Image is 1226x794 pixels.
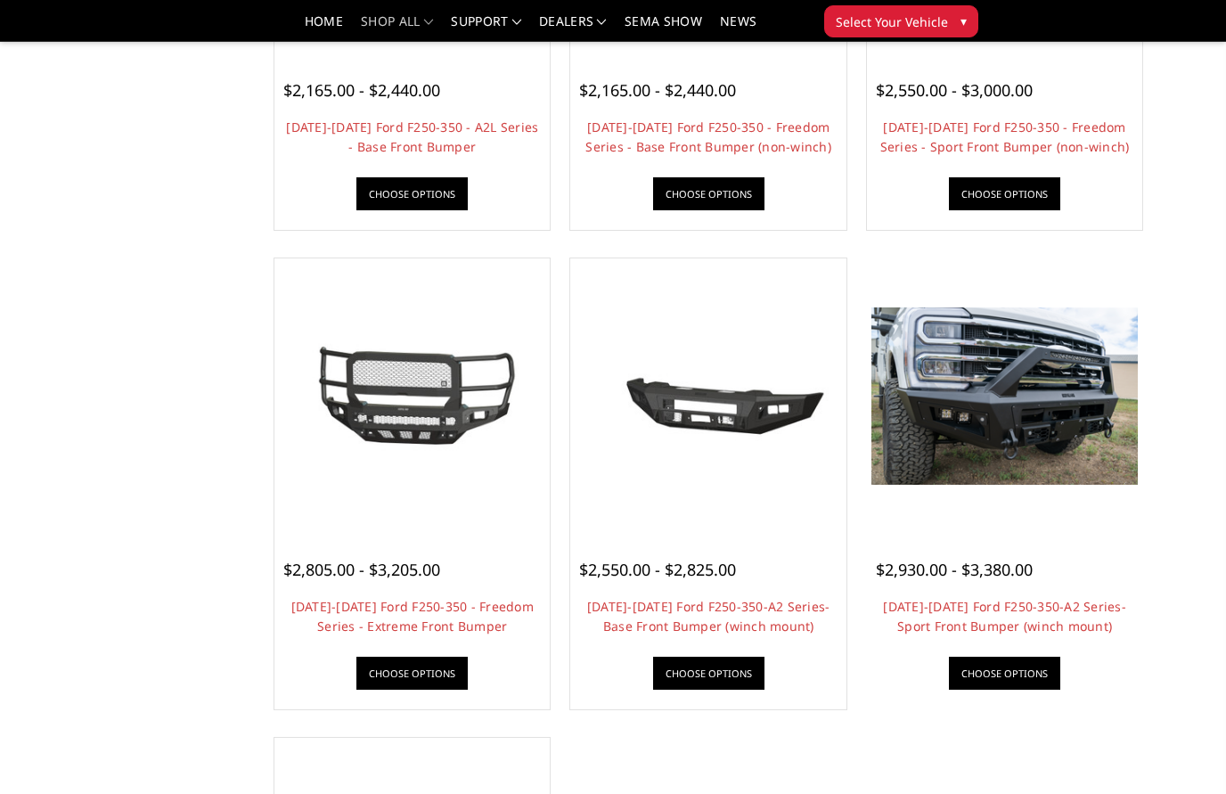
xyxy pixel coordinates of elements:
[286,119,538,155] a: [DATE]-[DATE] Ford F250-350 - A2L Series - Base Front Bumper
[836,12,948,31] span: Select Your Vehicle
[539,15,607,41] a: Dealers
[653,177,764,210] a: Choose Options
[291,598,534,634] a: [DATE]-[DATE] Ford F250-350 - Freedom Series - Extreme Front Bumper
[579,79,736,101] span: $2,165.00 - $2,440.00
[451,15,521,41] a: Support
[960,12,967,30] span: ▾
[871,263,1138,529] a: 2023-2025 Ford F250-350-A2 Series-Sport Front Bumper (winch mount) 2023-2025 Ford F250-350-A2 Ser...
[356,177,468,210] a: Choose Options
[625,15,702,41] a: SEMA Show
[283,79,440,101] span: $2,165.00 - $2,440.00
[587,598,830,634] a: [DATE]-[DATE] Ford F250-350-A2 Series-Base Front Bumper (winch mount)
[579,559,736,580] span: $2,550.00 - $2,825.00
[871,307,1138,485] img: 2023-2025 Ford F250-350-A2 Series-Sport Front Bumper (winch mount)
[585,119,831,155] a: [DATE]-[DATE] Ford F250-350 - Freedom Series - Base Front Bumper (non-winch)
[361,15,433,41] a: shop all
[949,177,1060,210] a: Choose Options
[356,657,468,690] a: Choose Options
[653,657,764,690] a: Choose Options
[279,263,545,529] a: 2023-2025 Ford F250-350 - Freedom Series - Extreme Front Bumper 2023-2025 Ford F250-350 - Freedom...
[720,15,756,41] a: News
[876,79,1033,101] span: $2,550.00 - $3,000.00
[283,559,440,580] span: $2,805.00 - $3,205.00
[575,263,841,529] a: 2023-2025 Ford F250-350-A2 Series-Base Front Bumper (winch mount) 2023-2025 Ford F250-350-A2 Seri...
[305,15,343,41] a: Home
[949,657,1060,690] a: Choose Options
[880,119,1130,155] a: [DATE]-[DATE] Ford F250-350 - Freedom Series - Sport Front Bumper (non-winch)
[876,559,1033,580] span: $2,930.00 - $3,380.00
[824,5,978,37] button: Select Your Vehicle
[883,598,1126,634] a: [DATE]-[DATE] Ford F250-350-A2 Series-Sport Front Bumper (winch mount)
